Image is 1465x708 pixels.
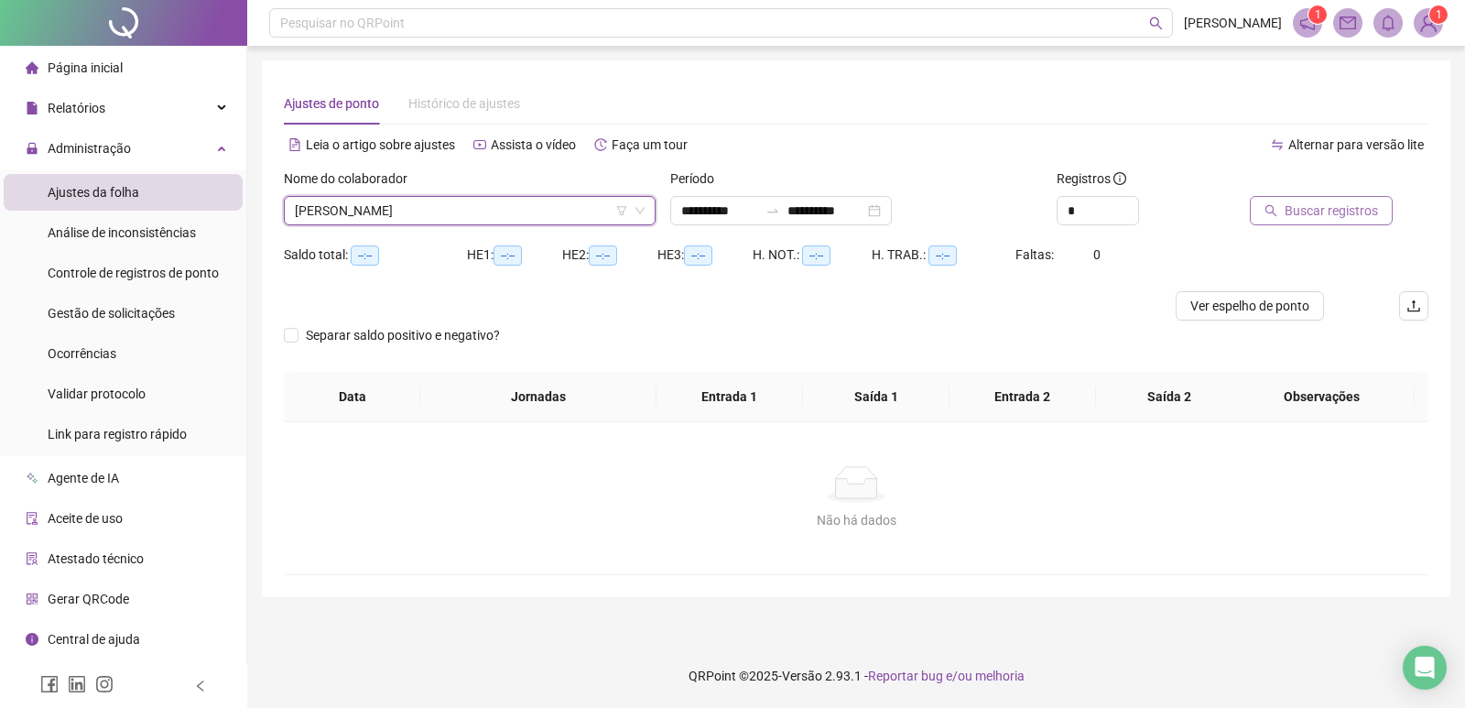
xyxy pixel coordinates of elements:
[26,61,38,74] span: home
[48,101,105,115] span: Relatórios
[408,96,520,111] span: Histórico de ajustes
[802,245,830,266] span: --:--
[1093,247,1101,262] span: 0
[1436,8,1442,21] span: 1
[48,551,144,566] span: Atestado técnico
[589,245,617,266] span: --:--
[657,372,803,422] th: Entrada 1
[635,205,646,216] span: down
[1271,138,1284,151] span: swap
[594,138,607,151] span: history
[562,245,657,266] div: HE 2:
[298,325,507,345] span: Separar saldo positivo e negativo?
[1380,15,1396,31] span: bell
[68,675,86,693] span: linkedin
[420,372,657,422] th: Jornadas
[1288,137,1424,152] span: Alternar para versão lite
[284,372,420,422] th: Data
[1190,296,1309,316] span: Ver espelho de ponto
[306,510,1406,530] div: Não há dados
[670,169,726,189] label: Período
[612,137,688,152] span: Faça um tour
[48,632,140,647] span: Central de ajuda
[1176,291,1324,321] button: Ver espelho de ponto
[48,592,129,606] span: Gerar QRCode
[48,60,123,75] span: Página inicial
[26,142,38,155] span: lock
[1415,9,1442,37] img: 76871
[288,138,301,151] span: file-text
[351,245,379,266] span: --:--
[48,427,187,441] span: Link para registro rápido
[1429,5,1448,24] sup: Atualize o seu contato no menu Meus Dados
[1096,372,1243,422] th: Saída 2
[872,245,1015,266] div: H. TRAB.:
[782,669,822,683] span: Versão
[48,141,131,156] span: Administração
[48,306,175,321] span: Gestão de solicitações
[753,245,872,266] div: H. NOT.:
[1403,646,1447,690] div: Open Intercom Messenger
[194,680,207,692] span: left
[26,102,38,114] span: file
[1113,172,1126,185] span: info-circle
[803,372,950,422] th: Saída 1
[1299,15,1316,31] span: notification
[494,245,522,266] span: --:--
[247,644,1465,708] footer: QRPoint © 2025 - 2.93.1 -
[616,205,627,216] span: filter
[467,245,562,266] div: HE 1:
[48,346,116,361] span: Ocorrências
[473,138,486,151] span: youtube
[284,96,379,111] span: Ajustes de ponto
[26,512,38,525] span: audit
[95,675,114,693] span: instagram
[1308,5,1327,24] sup: 1
[1229,372,1415,422] th: Observações
[765,203,780,218] span: to
[26,552,38,565] span: solution
[48,471,119,485] span: Agente de IA
[284,169,419,189] label: Nome do colaborador
[26,593,38,605] span: qrcode
[1184,13,1282,33] span: [PERSON_NAME]
[1340,15,1356,31] span: mail
[1057,169,1126,189] span: Registros
[1315,8,1321,21] span: 1
[928,245,957,266] span: --:--
[40,675,59,693] span: facebook
[657,245,753,266] div: HE 3:
[1243,387,1400,407] span: Observações
[1015,247,1057,262] span: Faltas:
[48,185,139,200] span: Ajustes da folha
[295,197,645,224] span: GABRIEL MACEDO TEODORO
[26,633,38,646] span: info-circle
[491,137,576,152] span: Assista o vídeo
[48,225,196,240] span: Análise de inconsistências
[1149,16,1163,30] span: search
[868,669,1025,683] span: Reportar bug e/ou melhoria
[950,372,1096,422] th: Entrada 2
[684,245,712,266] span: --:--
[284,245,467,266] div: Saldo total:
[1406,299,1421,313] span: upload
[1285,201,1378,221] span: Buscar registros
[48,266,219,280] span: Controle de registros de ponto
[48,511,123,526] span: Aceite de uso
[765,203,780,218] span: swap-right
[1250,196,1393,225] button: Buscar registros
[48,387,146,401] span: Validar protocolo
[1264,204,1277,217] span: search
[306,137,455,152] span: Leia o artigo sobre ajustes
